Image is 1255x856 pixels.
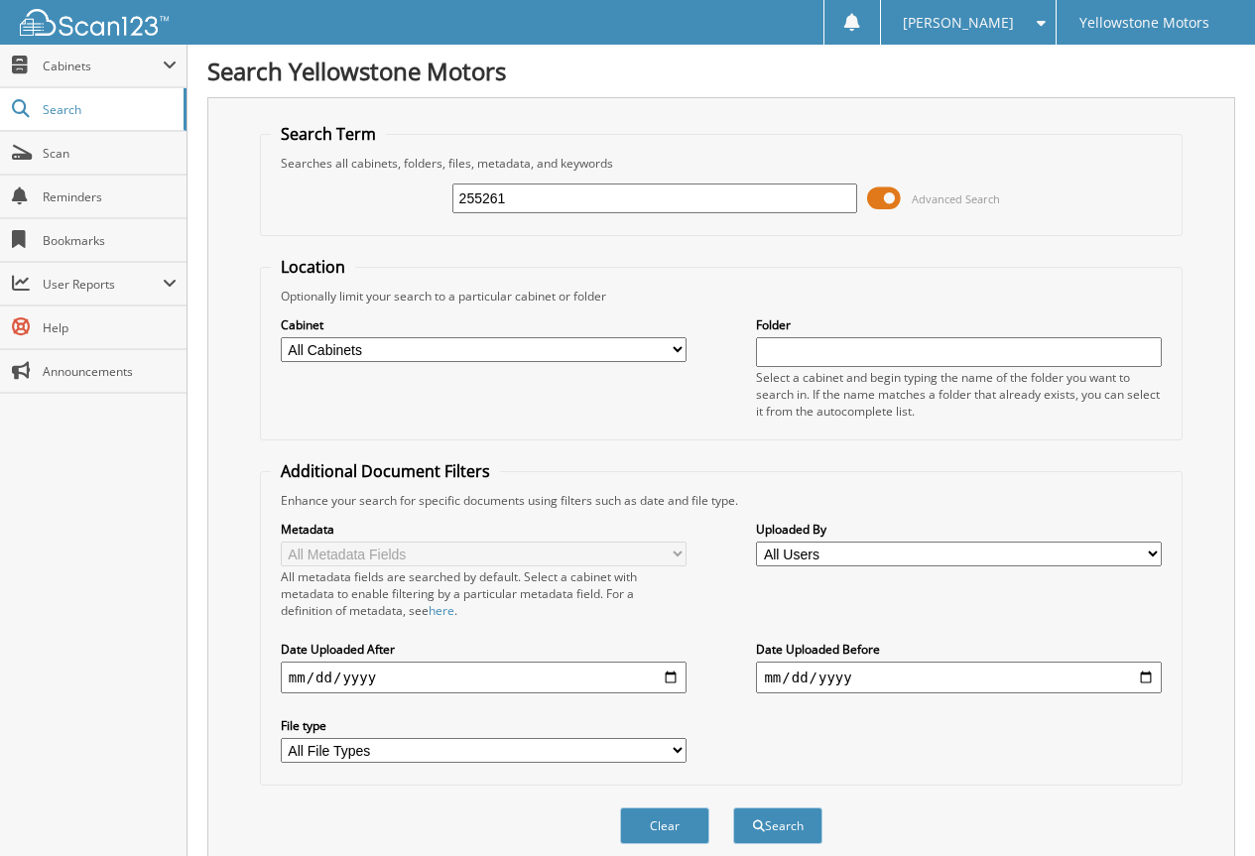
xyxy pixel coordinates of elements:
a: here [429,602,454,619]
span: Reminders [43,188,177,205]
label: Date Uploaded Before [756,641,1162,658]
div: All metadata fields are searched by default. Select a cabinet with metadata to enable filtering b... [281,568,687,619]
span: Scan [43,145,177,162]
legend: Location [271,256,355,278]
h1: Search Yellowstone Motors [207,55,1235,87]
button: Search [733,807,822,844]
span: Cabinets [43,58,163,74]
legend: Additional Document Filters [271,460,500,482]
span: Advanced Search [912,191,1000,206]
button: Clear [620,807,709,844]
input: end [756,662,1162,693]
label: Metadata [281,521,687,538]
label: Date Uploaded After [281,641,687,658]
label: File type [281,717,687,734]
div: Searches all cabinets, folders, files, metadata, and keywords [271,155,1172,172]
div: Optionally limit your search to a particular cabinet or folder [271,288,1172,305]
iframe: Chat Widget [1156,761,1255,856]
input: start [281,662,687,693]
div: Select a cabinet and begin typing the name of the folder you want to search in. If the name match... [756,369,1162,420]
span: Yellowstone Motors [1079,17,1209,29]
label: Folder [756,316,1162,333]
span: Announcements [43,363,177,380]
span: Search [43,101,174,118]
label: Uploaded By [756,521,1162,538]
img: scan123-logo-white.svg [20,9,169,36]
div: Enhance your search for specific documents using filters such as date and file type. [271,492,1172,509]
legend: Search Term [271,123,386,145]
span: [PERSON_NAME] [903,17,1014,29]
span: Bookmarks [43,232,177,249]
span: Help [43,319,177,336]
label: Cabinet [281,316,687,333]
span: User Reports [43,276,163,293]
